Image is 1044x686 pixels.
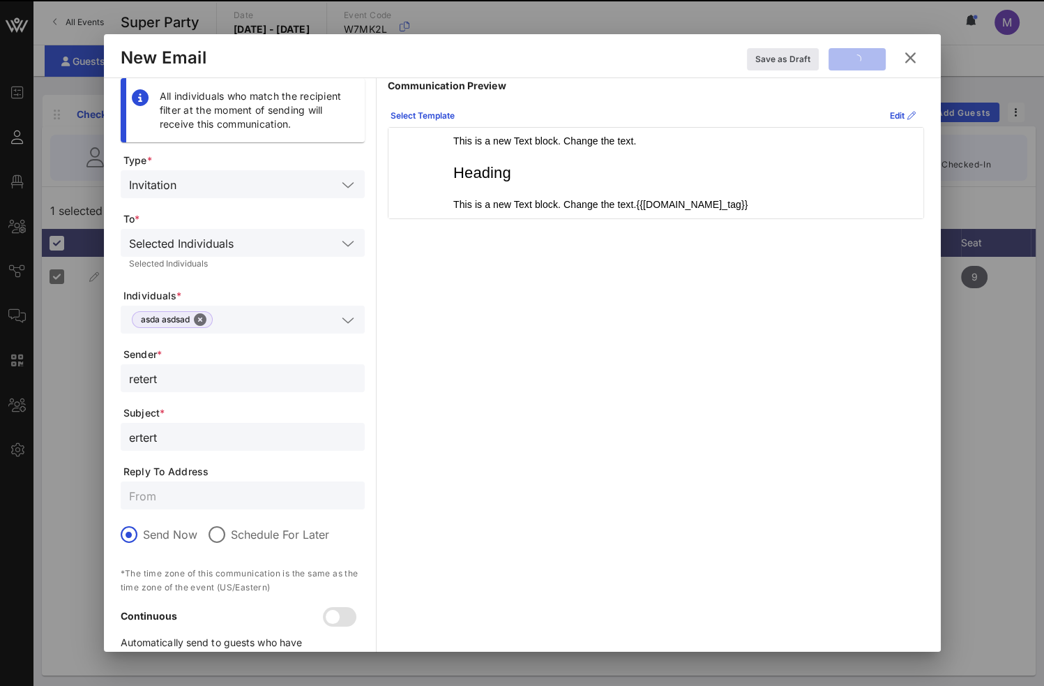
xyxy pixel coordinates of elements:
button: Select Template [382,105,463,127]
button: Save as Draft [747,48,819,70]
span: To [123,212,365,226]
div: All individuals who match the recipient filter at the moment of sending will receive this communi... [160,89,354,131]
div: Invitation [121,170,365,198]
div: Selected Individuals [129,260,356,268]
p: Continuous [121,609,326,624]
div: New Email [121,47,206,68]
div: Edit [890,109,916,123]
span: Sender [123,348,365,361]
p: Automatically send to guests who have been added after the scheduled date [121,635,326,666]
input: Subject [129,428,356,446]
div: Selected Individuals [129,237,234,250]
button: Close [194,313,206,326]
div: Select Template [391,109,455,123]
p: This is a new Text block. Change the text. [453,135,858,149]
p: This is a new Text block. Change the text.{{[DOMAIN_NAME]_tag}} [453,198,858,212]
input: From [129,369,356,387]
label: Send Now [143,528,197,542]
div: Invitation [129,179,176,191]
button: Edit [882,105,924,127]
span: Individuals [123,289,365,303]
input: From [129,486,356,505]
div: Save as Draft [755,52,810,66]
span: Type [123,154,365,167]
div: Selected Individuals [121,229,365,257]
h1: Heading [453,163,858,184]
span: Reply To Address [123,465,365,479]
span: Subject [123,406,365,420]
label: Schedule For Later [231,528,329,542]
span: asda asdsad [141,312,204,327]
p: *The time zone of this communication is the same as the time zone of the event (US/Eastern) [121,567,365,595]
p: Communication Preview [388,78,924,94]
